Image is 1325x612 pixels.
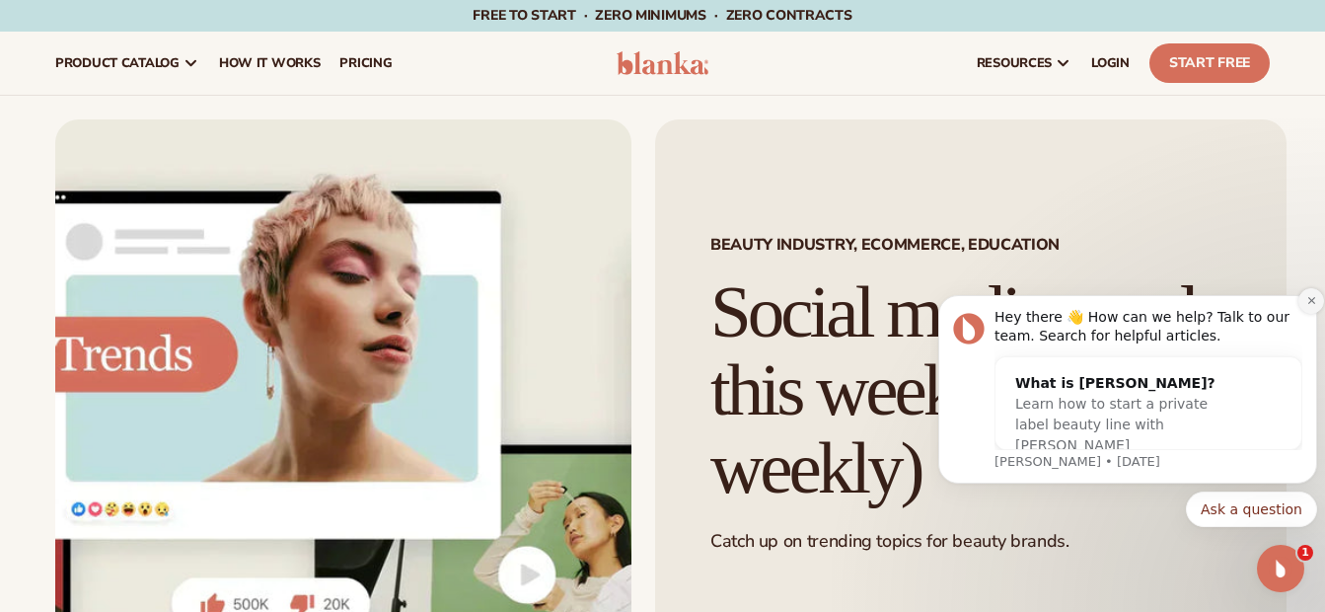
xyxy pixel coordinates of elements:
span: 1 [1297,545,1313,561]
span: Free to start · ZERO minimums · ZERO contracts [473,6,851,25]
a: LOGIN [1081,32,1140,95]
span: Beauty Industry, Ecommerce, Education [710,237,1231,253]
h1: Social media trends this week (Updated weekly) [710,273,1231,506]
iframe: Intercom notifications message [930,230,1325,559]
a: product catalog [45,32,209,95]
span: pricing [339,55,392,71]
span: Catch up on trending topics for beauty brands. [710,529,1068,553]
a: How It Works [209,32,331,95]
a: resources [967,32,1081,95]
span: How It Works [219,55,321,71]
span: resources [977,55,1052,71]
iframe: Intercom live chat [1257,545,1304,592]
span: LOGIN [1091,55,1130,71]
a: pricing [330,32,402,95]
a: Start Free [1149,43,1270,83]
span: product catalog [55,55,180,71]
img: logo [617,51,709,75]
